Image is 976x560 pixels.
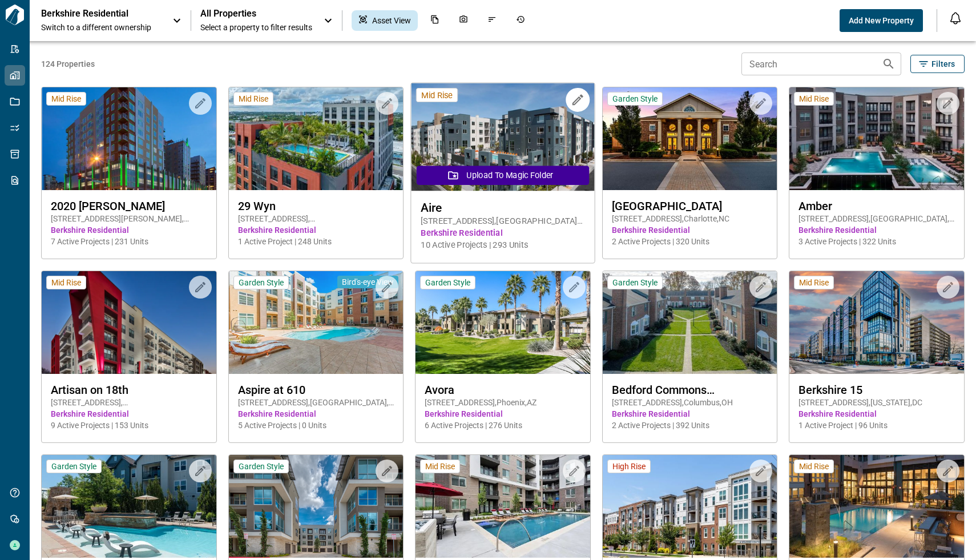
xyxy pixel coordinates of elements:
span: Add New Property [849,15,914,26]
div: Asset View [352,10,418,31]
img: property-asset [229,87,404,190]
span: 1 Active Project | 248 Units [238,236,394,247]
span: Mid Rise [239,94,268,104]
img: property-asset [603,271,777,374]
span: Bedford Commons Apartments [612,383,768,397]
button: Filters [910,55,965,73]
img: property-asset [229,271,404,374]
img: property-asset [416,455,590,558]
button: Open notification feed [946,9,965,27]
img: property-asset [789,271,964,374]
div: Issues & Info [481,10,503,31]
span: Asset View [372,15,411,26]
img: property-asset [412,83,595,191]
img: property-asset [229,455,404,558]
span: Berkshire Residential [425,408,581,420]
img: property-asset [42,271,216,374]
span: 9 Active Projects | 153 Units [51,420,207,431]
span: Berkshire Residential [612,224,768,236]
span: [STREET_ADDRESS] , [US_STATE] , DC [798,397,955,408]
button: Search properties [877,53,900,75]
span: Filters [931,58,955,70]
span: 3 Active Projects | 322 Units [798,236,955,247]
span: Garden Style [612,94,658,104]
span: Mid Rise [51,94,81,104]
span: Garden Style [239,461,284,472]
p: Berkshire Residential [41,8,144,19]
span: Amber [798,199,955,213]
span: Berkshire Residential [798,408,955,420]
span: Bird's-eye View [342,277,394,287]
span: Berkshire Residential [51,224,207,236]
span: 10 Active Projects | 293 Units [421,239,584,251]
img: property-asset [789,87,964,190]
span: [STREET_ADDRESS] , [GEOGRAPHIC_DATA][PERSON_NAME] , CA [421,215,584,227]
div: Photos [452,10,475,31]
span: [STREET_ADDRESS] , [GEOGRAPHIC_DATA] , TN [51,397,207,408]
span: [STREET_ADDRESS] , Columbus , OH [612,397,768,408]
span: Berkshire Residential [421,227,584,239]
span: Berkshire Residential [238,408,394,420]
span: Mid Rise [51,277,81,288]
span: High Rise [612,461,646,472]
span: 29 Wyn [238,199,394,213]
span: Aspire at 610 [238,383,394,397]
span: Mid Rise [799,94,829,104]
span: [STREET_ADDRESS] , Phoenix , AZ [425,397,581,408]
span: Berkshire Residential [51,408,207,420]
span: Berkshire Residential [612,408,768,420]
span: [STREET_ADDRESS] , [GEOGRAPHIC_DATA] , [GEOGRAPHIC_DATA] [238,397,394,408]
span: [STREET_ADDRESS] , Charlotte , NC [612,213,768,224]
span: [STREET_ADDRESS][PERSON_NAME] , [GEOGRAPHIC_DATA] , CO [51,213,207,224]
span: Avora [425,383,581,397]
div: Documents [424,10,446,31]
span: Berkshire Residential [798,224,955,236]
span: Berkshire Residential [238,224,394,236]
span: Garden Style [239,277,284,288]
span: Mid Rise [425,461,455,472]
span: 7 Active Projects | 231 Units [51,236,207,247]
span: Garden Style [51,461,96,472]
span: 124 Properties [41,58,737,70]
span: Artisan on 18th [51,383,207,397]
span: Select a property to filter results [200,22,312,33]
span: [GEOGRAPHIC_DATA] [612,199,768,213]
button: Upload to Magic Folder [417,166,589,185]
span: 5 Active Projects | 0 Units [238,420,394,431]
span: [STREET_ADDRESS] , [GEOGRAPHIC_DATA] , FL [238,213,394,224]
span: 2 Active Projects | 392 Units [612,420,768,431]
img: property-asset [603,87,777,190]
span: Garden Style [425,277,470,288]
span: Aire [421,200,584,215]
span: Berkshire 15 [798,383,955,397]
img: property-asset [416,271,590,374]
div: Job History [509,10,532,31]
span: [STREET_ADDRESS] , [GEOGRAPHIC_DATA] , [GEOGRAPHIC_DATA] [798,213,955,224]
span: Mid Rise [799,461,829,472]
button: Add New Property [840,9,923,32]
img: property-asset [603,455,777,558]
span: 2 Active Projects | 320 Units [612,236,768,247]
span: Mid Rise [421,90,453,100]
img: property-asset [42,87,216,190]
span: All Properties [200,8,312,19]
span: Mid Rise [799,277,829,288]
span: 2020 [PERSON_NAME] [51,199,207,213]
img: property-asset [42,455,216,558]
span: 6 Active Projects | 276 Units [425,420,581,431]
span: 1 Active Project | 96 Units [798,420,955,431]
span: Switch to a different ownership [41,22,161,33]
img: property-asset [789,455,964,558]
span: Garden Style [612,277,658,288]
